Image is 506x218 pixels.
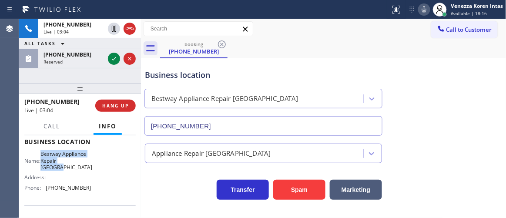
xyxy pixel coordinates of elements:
button: Call [38,118,65,135]
input: Phone Number [144,116,382,136]
input: Search [144,22,253,36]
span: Bestway Appliance Repair [GEOGRAPHIC_DATA] [40,151,92,171]
span: Reserved [44,59,63,65]
button: Transfer [217,180,269,200]
span: Call [44,122,60,130]
button: Accept [108,53,120,65]
span: Address: [24,174,47,181]
span: Available | 18:16 [451,10,487,17]
span: Info [99,122,117,130]
button: Hang up [124,23,136,35]
span: Call to Customer [446,26,492,34]
span: Name: [24,158,40,164]
button: HANG UP [95,100,136,112]
button: Spam [273,180,325,200]
div: [PHONE_NUMBER] [161,47,227,55]
div: Appliance Repair [GEOGRAPHIC_DATA] [152,148,271,158]
span: Live | 03:04 [24,107,53,114]
span: [PHONE_NUMBER] [46,184,91,191]
span: Phone: [24,184,46,191]
span: [PHONE_NUMBER] [24,97,80,106]
button: ALL TASKS [19,38,73,49]
span: [PHONE_NUMBER] [44,21,91,28]
span: HANG UP [102,103,129,109]
span: [PHONE_NUMBER] [44,51,91,58]
button: Marketing [330,180,382,200]
span: Business location [24,138,136,146]
button: Info [94,118,122,135]
div: booking [161,41,227,47]
div: (480) 299-2344 [161,39,227,57]
button: Hold Customer [108,23,120,35]
div: Venezza Koren Intas [451,2,503,10]
span: Live | 03:04 [44,29,69,35]
button: Mute [418,3,430,16]
div: Business location [145,69,382,81]
button: Call to Customer [431,21,498,38]
div: Bestway Appliance Repair [GEOGRAPHIC_DATA] [151,94,298,104]
span: ALL TASKS [24,40,56,47]
button: Reject [124,53,136,65]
